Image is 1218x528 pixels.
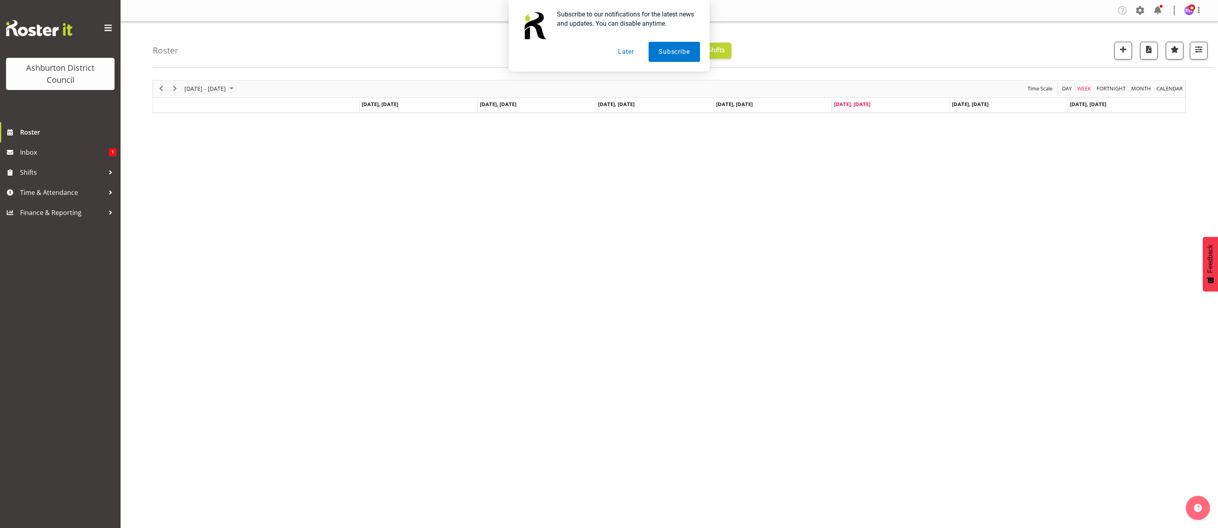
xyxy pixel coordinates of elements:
[168,80,182,97] div: next period
[1207,245,1214,273] span: Feedback
[1077,84,1092,94] span: Week
[1156,84,1183,94] span: calendar
[170,84,180,94] button: Next
[109,148,117,156] span: 1
[154,80,168,97] div: previous period
[1061,84,1073,94] span: Day
[834,100,870,108] span: [DATE], [DATE]
[20,166,104,178] span: Shifts
[20,126,117,138] span: Roster
[649,42,700,62] button: Subscribe
[1203,237,1218,291] button: Feedback - Show survey
[1095,84,1127,94] button: Fortnight
[14,62,106,86] div: Ashburton District Council
[153,80,1186,113] div: Timeline Week of October 3, 2025
[20,186,104,199] span: Time & Attendance
[608,42,644,62] button: Later
[551,10,700,28] div: Subscribe to our notifications for the latest news and updates. You can disable anytime.
[480,100,516,108] span: [DATE], [DATE]
[518,10,551,42] img: notification icon
[1130,84,1152,94] span: Month
[156,84,167,94] button: Previous
[1027,84,1053,94] span: Time Scale
[183,84,237,94] button: October 2025
[952,100,989,108] span: [DATE], [DATE]
[716,100,753,108] span: [DATE], [DATE]
[1076,84,1093,94] button: Timeline Week
[1026,84,1054,94] button: Time Scale
[1130,84,1152,94] button: Timeline Month
[1061,84,1073,94] button: Timeline Day
[20,146,109,158] span: Inbox
[184,84,227,94] span: [DATE] - [DATE]
[182,80,238,97] div: Sep 29 - Oct 05, 2025
[362,100,398,108] span: [DATE], [DATE]
[1070,100,1106,108] span: [DATE], [DATE]
[1194,504,1202,512] img: help-xxl-2.png
[598,100,635,108] span: [DATE], [DATE]
[1155,84,1184,94] button: Month
[20,207,104,219] span: Finance & Reporting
